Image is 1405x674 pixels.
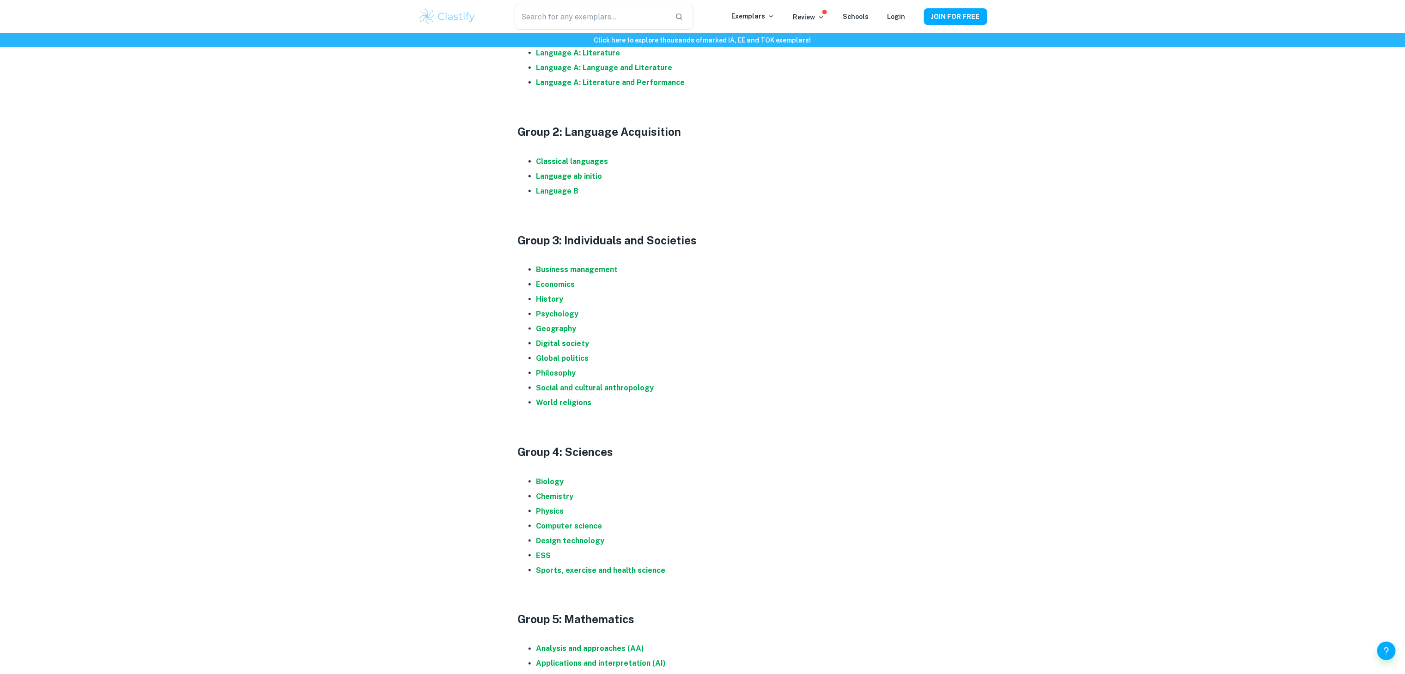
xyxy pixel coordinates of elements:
a: Analysis and approaches (AA) [536,644,645,653]
a: ESS [536,551,551,560]
a: Digital society [536,339,590,348]
button: JOIN FOR FREE [924,8,987,25]
a: Language A: Literature and Performance [536,78,685,87]
p: Review [793,12,825,22]
a: Language B [536,187,579,195]
img: Clastify logo [418,7,477,26]
a: Psychology [536,310,579,318]
a: Philosophy [536,369,576,377]
a: Social and cultural anthropology [536,383,654,392]
input: Search for any exemplars... [515,4,667,30]
a: Design technology [536,536,605,545]
a: Sports, exercise and health science [536,566,666,575]
a: Biology [536,477,564,486]
a: Language ab initio [536,172,602,181]
a: Economics [536,280,575,289]
a: History [536,295,564,304]
a: Login [888,13,906,20]
p: Exemplars [732,11,775,21]
a: Physics [536,507,564,516]
h6: Click here to explore thousands of marked IA, EE and TOK exemplars ! [2,35,1403,45]
a: Schools [843,13,869,20]
h3: Group 2: Language Acquisition [518,123,888,140]
a: World religions [536,398,592,407]
h3: Group 3: Individuals and Societies [518,232,888,249]
a: Geography [536,324,577,333]
a: Business management [536,265,618,274]
a: Global politics [536,354,589,363]
a: Chemistry [536,492,574,501]
a: Language A: Language and Literature [536,63,673,72]
button: Help and Feedback [1377,642,1396,660]
a: Language A: Literature [536,49,620,57]
h3: Group 4: Sciences [518,443,888,460]
a: Applications and interpretation (AI) [536,659,666,668]
a: Computer science [536,522,602,530]
h3: Group 5: Mathematics [518,611,888,628]
a: Classical languages [536,157,608,166]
